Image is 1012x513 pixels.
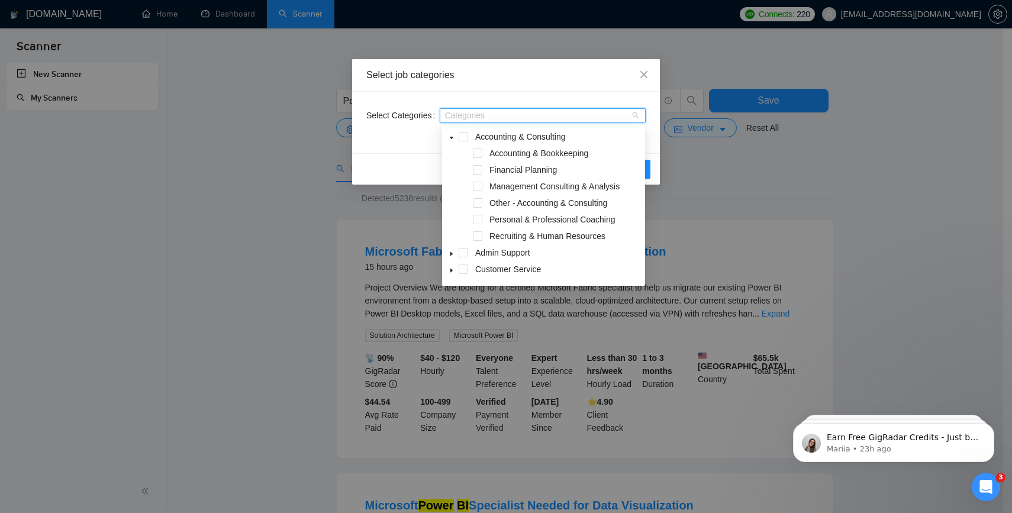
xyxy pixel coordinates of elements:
span: 3 [996,473,1005,482]
span: Accounting & Consulting [473,130,643,144]
iframe: Intercom notifications message [775,398,1012,481]
span: Data Science & Analytics [473,279,643,293]
span: Recruiting & Human Resources [487,229,643,243]
span: Admin Support [475,248,530,257]
span: Financial Planning [487,163,643,177]
span: Management Consulting & Analysis [487,179,643,193]
button: Close [628,59,660,91]
span: caret-down [449,135,455,141]
span: Personal & Professional Coaching [489,215,615,224]
input: Select Categories [444,111,447,120]
span: Customer Service [475,264,541,274]
span: Other - Accounting & Consulting [487,196,643,210]
span: Admin Support [473,246,643,260]
span: Accounting & Consulting [475,132,566,141]
span: caret-down [449,251,455,257]
label: Select Categories [366,106,440,125]
span: close [639,70,649,79]
span: caret-down [449,267,455,273]
span: Other - Accounting & Consulting [489,198,607,208]
span: Customer Service [473,262,643,276]
span: Personal & Professional Coaching [487,212,643,227]
span: Management Consulting & Analysis [489,182,620,191]
span: Financial Planning [489,165,557,175]
span: Accounting & Bookkeeping [489,149,588,158]
iframe: Intercom live chat [972,473,1000,501]
span: Recruiting & Human Resources [489,231,605,241]
div: Select job categories [366,69,646,82]
span: Accounting & Bookkeeping [487,146,643,160]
